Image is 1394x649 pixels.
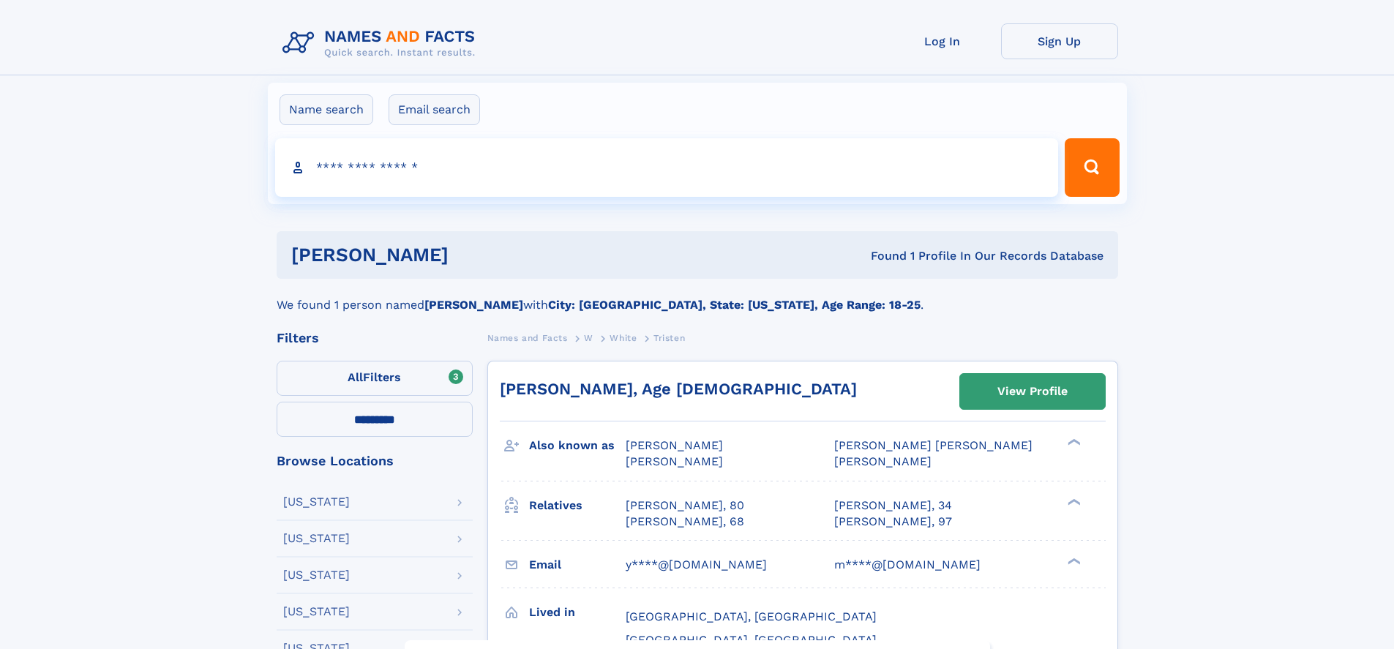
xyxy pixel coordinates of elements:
[834,438,1033,452] span: [PERSON_NAME] [PERSON_NAME]
[283,533,350,544] div: [US_STATE]
[424,298,523,312] b: [PERSON_NAME]
[277,331,473,345] div: Filters
[834,498,952,514] a: [PERSON_NAME], 34
[1064,438,1082,447] div: ❯
[1064,556,1082,566] div: ❯
[584,329,593,347] a: W
[626,609,877,623] span: [GEOGRAPHIC_DATA], [GEOGRAPHIC_DATA]
[584,333,593,343] span: W
[659,248,1103,264] div: Found 1 Profile In Our Records Database
[626,633,877,647] span: [GEOGRAPHIC_DATA], [GEOGRAPHIC_DATA]
[283,606,350,618] div: [US_STATE]
[277,361,473,396] label: Filters
[610,329,637,347] a: White
[626,498,744,514] a: [PERSON_NAME], 80
[1064,497,1082,506] div: ❯
[548,298,921,312] b: City: [GEOGRAPHIC_DATA], State: [US_STATE], Age Range: 18-25
[291,246,660,264] h1: [PERSON_NAME]
[277,279,1118,314] div: We found 1 person named with .
[1001,23,1118,59] a: Sign Up
[626,454,723,468] span: [PERSON_NAME]
[834,454,932,468] span: [PERSON_NAME]
[277,454,473,468] div: Browse Locations
[389,94,480,125] label: Email search
[348,370,363,384] span: All
[610,333,637,343] span: White
[997,375,1068,408] div: View Profile
[626,514,744,530] a: [PERSON_NAME], 68
[884,23,1001,59] a: Log In
[283,569,350,581] div: [US_STATE]
[529,433,626,458] h3: Also known as
[626,438,723,452] span: [PERSON_NAME]
[1065,138,1119,197] button: Search Button
[653,333,685,343] span: Tristen
[487,329,568,347] a: Names and Facts
[283,496,350,508] div: [US_STATE]
[529,493,626,518] h3: Relatives
[960,374,1105,409] a: View Profile
[529,600,626,625] h3: Lived in
[834,514,952,530] a: [PERSON_NAME], 97
[529,552,626,577] h3: Email
[275,138,1059,197] input: search input
[277,23,487,63] img: Logo Names and Facts
[500,380,857,398] a: [PERSON_NAME], Age [DEMOGRAPHIC_DATA]
[280,94,373,125] label: Name search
